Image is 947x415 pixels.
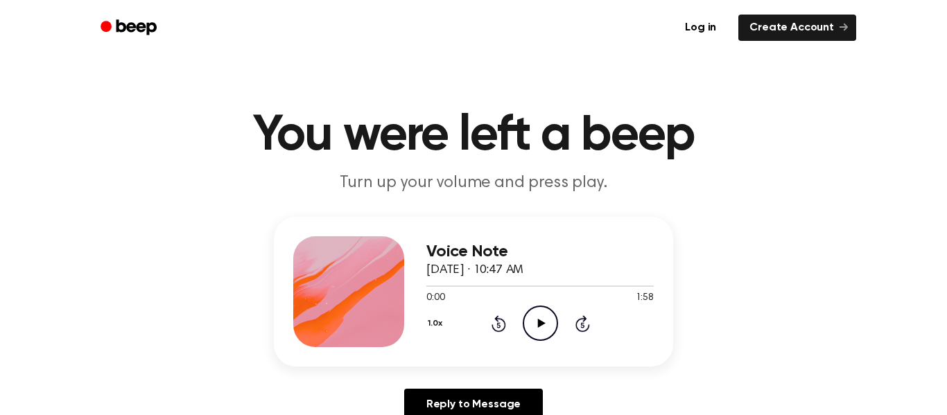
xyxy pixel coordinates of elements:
span: 0:00 [426,291,444,306]
h1: You were left a beep [119,111,828,161]
h3: Voice Note [426,242,654,261]
a: Create Account [738,15,856,41]
a: Beep [91,15,169,42]
button: 1.0x [426,312,447,335]
a: Log in [671,12,730,44]
span: [DATE] · 10:47 AM [426,264,523,276]
p: Turn up your volume and press play. [207,172,740,195]
span: 1:58 [636,291,654,306]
